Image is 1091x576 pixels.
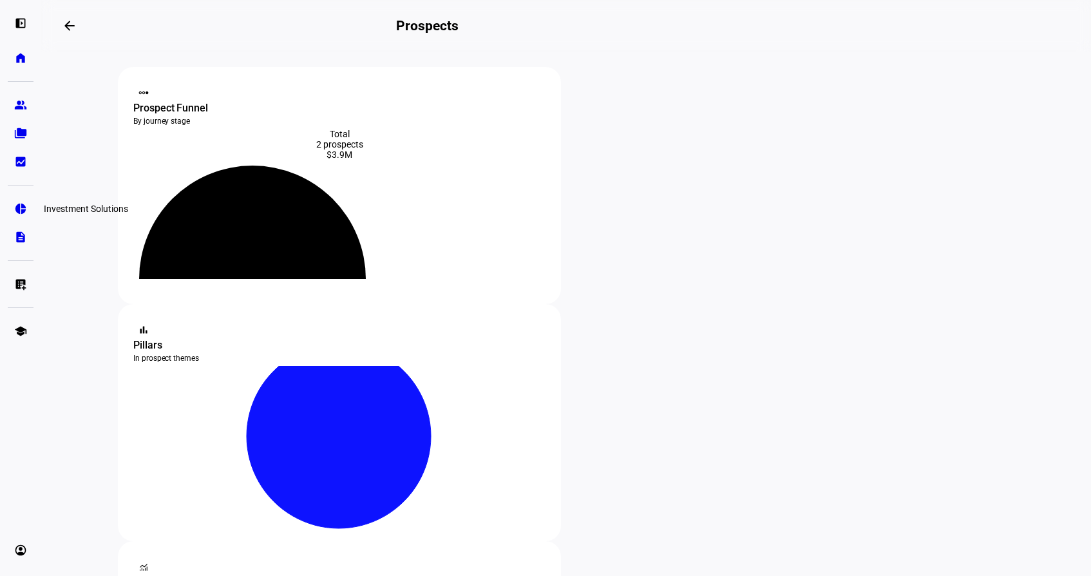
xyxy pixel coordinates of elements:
a: description [8,224,33,250]
div: 2 prospects [133,139,545,149]
mat-icon: steppers [137,86,150,99]
div: Investment Solutions [39,201,133,216]
a: pie_chart [8,196,33,222]
mat-icon: monitoring [137,561,150,573]
a: folder_copy [8,120,33,146]
eth-mat-symbol: group [14,99,27,111]
mat-icon: bar_chart [137,323,150,336]
div: $3.9M [133,149,545,160]
eth-mat-symbol: bid_landscape [14,155,27,168]
div: By journey stage [133,116,545,126]
eth-mat-symbol: description [14,231,27,244]
mat-icon: arrow_backwards [62,18,77,34]
eth-mat-symbol: folder_copy [14,127,27,140]
div: In prospect themes [133,353,545,363]
eth-mat-symbol: home [14,52,27,64]
eth-mat-symbol: school [14,325,27,338]
eth-mat-symbol: list_alt_add [14,278,27,291]
eth-mat-symbol: account_circle [14,544,27,557]
a: group [8,92,33,118]
div: Total [133,129,545,139]
a: bid_landscape [8,149,33,175]
a: home [8,45,33,71]
div: Prospect Funnel [133,101,545,116]
eth-mat-symbol: left_panel_open [14,17,27,30]
eth-mat-symbol: pie_chart [14,202,27,215]
h2: Prospects [396,18,458,34]
div: Pillars [133,338,545,353]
